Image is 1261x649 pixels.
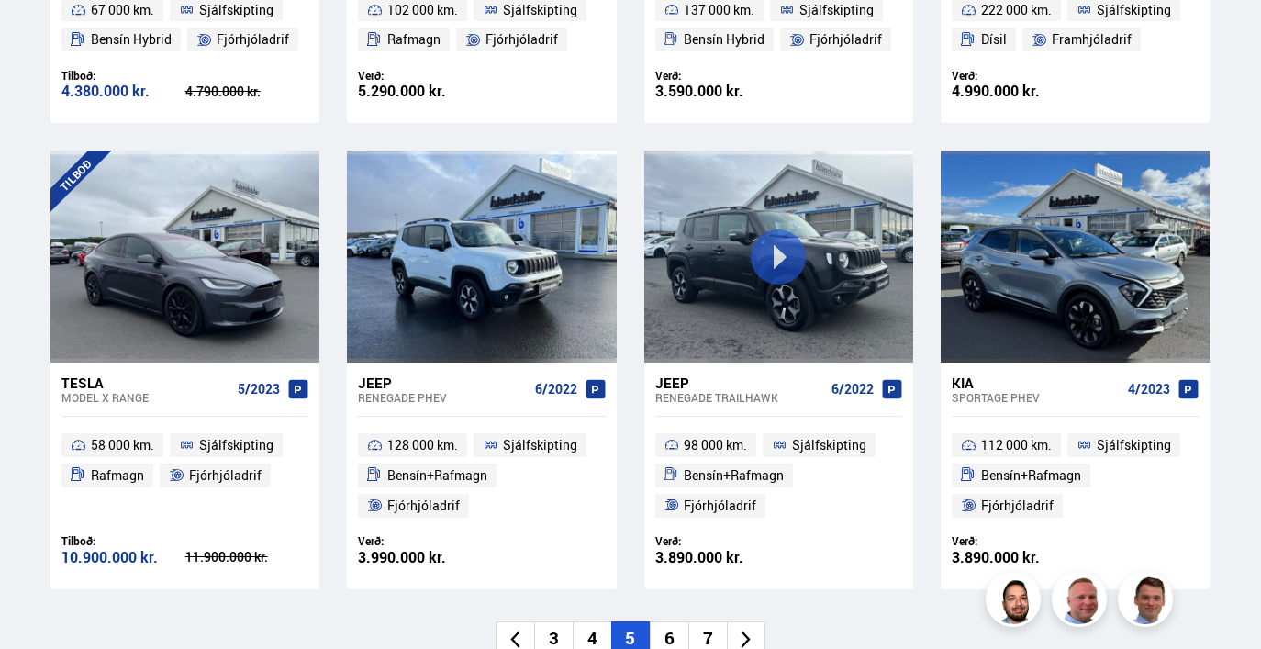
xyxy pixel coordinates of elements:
[981,464,1081,487] span: Bensín+Rafmagn
[644,363,913,589] a: Jeep Renegade TRAILHAWK 6/2022 98 000 km. Sjálfskipting Bensín+Rafmagn Fjórhjóladrif Verð: 3.890....
[387,434,458,456] span: 128 000 km.
[655,391,824,404] div: Renegade TRAILHAWK
[952,84,1076,99] div: 4.990.000 kr.
[988,575,1043,630] img: nhp88E3Fdnt1Opn2.png
[358,391,527,404] div: Renegade PHEV
[535,382,577,397] span: 6/2022
[91,434,154,456] span: 58 000 km.
[358,84,482,99] div: 5.290.000 kr.
[655,84,779,99] div: 3.590.000 kr.
[61,69,185,83] div: Tilboð:
[1121,575,1176,630] img: FbJEzSuNWCJXmdc-.webp
[61,375,230,391] div: Tesla
[503,434,577,456] span: Sjálfskipting
[15,7,70,62] button: Opna LiveChat spjallviðmót
[952,375,1121,391] div: Kia
[655,550,779,565] div: 3.890.000 kr.
[50,363,319,589] a: Tesla Model X RANGE 5/2023 58 000 km. Sjálfskipting Rafmagn Fjórhjóladrif Tilboð: 10.900.000 kr. ...
[61,550,185,565] div: 10.900.000 kr.
[684,28,764,50] span: Bensín Hybrid
[387,495,460,517] span: Fjórhjóladrif
[952,550,1076,565] div: 3.890.000 kr.
[61,84,185,99] div: 4.380.000 kr.
[952,69,1076,83] div: Verð:
[61,391,230,404] div: Model X RANGE
[655,69,779,83] div: Verð:
[485,28,558,50] span: Fjórhjóladrif
[387,28,441,50] span: Rafmagn
[981,434,1052,456] span: 112 000 km.
[238,382,280,397] span: 5/2023
[981,28,1007,50] span: Dísil
[952,391,1121,404] div: Sportage PHEV
[952,534,1076,548] div: Verð:
[358,69,482,83] div: Verð:
[981,495,1054,517] span: Fjórhjóladrif
[199,434,273,456] span: Sjálfskipting
[347,363,616,589] a: Jeep Renegade PHEV 6/2022 128 000 km. Sjálfskipting Bensín+Rafmagn Fjórhjóladrif Verð: 3.990.000 kr.
[684,434,747,456] span: 98 000 km.
[684,464,784,487] span: Bensín+Rafmagn
[358,550,482,565] div: 3.990.000 kr.
[185,85,309,98] div: 4.790.000 kr.
[792,434,866,456] span: Sjálfskipting
[655,375,824,391] div: Jeep
[61,534,185,548] div: Tilboð:
[358,534,482,548] div: Verð:
[91,464,144,487] span: Rafmagn
[831,382,874,397] span: 6/2022
[185,551,309,564] div: 11.900.000 kr.
[684,495,756,517] span: Fjórhjóladrif
[1097,434,1171,456] span: Sjálfskipting
[91,28,172,50] span: Bensín Hybrid
[387,464,487,487] span: Bensín+Rafmagn
[1055,575,1110,630] img: siFngHWaQ9KaOqBr.png
[358,375,527,391] div: Jeep
[809,28,882,50] span: Fjórhjóladrif
[655,534,779,548] div: Verð:
[217,28,289,50] span: Fjórhjóladrif
[189,464,262,487] span: Fjórhjóladrif
[1052,28,1132,50] span: Framhjóladrif
[941,363,1210,589] a: Kia Sportage PHEV 4/2023 112 000 km. Sjálfskipting Bensín+Rafmagn Fjórhjóladrif Verð: 3.890.000 kr.
[1128,382,1170,397] span: 4/2023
